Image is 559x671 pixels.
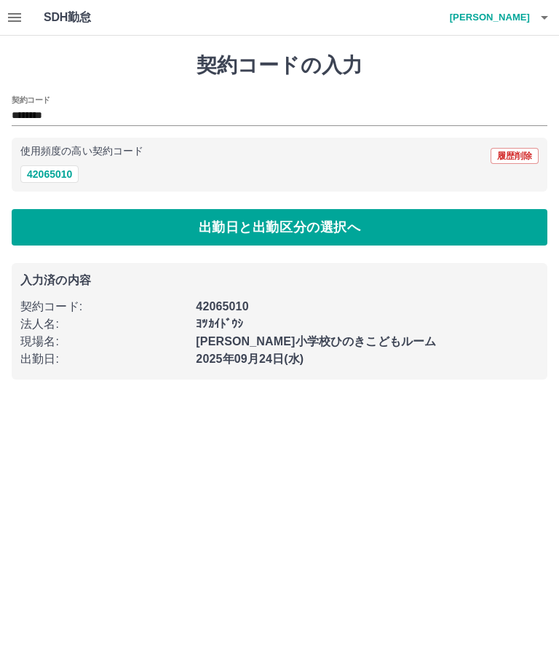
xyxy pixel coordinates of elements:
[20,165,79,183] button: 42065010
[20,275,539,286] p: 入力済の内容
[196,335,436,348] b: [PERSON_NAME]小学校ひのきこどもルーム
[20,146,143,157] p: 使用頻度の高い契約コード
[196,300,248,313] b: 42065010
[12,209,547,246] button: 出勤日と出勤区分の選択へ
[20,315,187,333] p: 法人名 :
[196,353,304,365] b: 2025年09月24日(水)
[196,318,243,330] b: ﾖﾂｶｲﾄﾞｳｼ
[12,94,50,106] h2: 契約コード
[20,333,187,350] p: 現場名 :
[20,350,187,368] p: 出勤日 :
[12,53,547,78] h1: 契約コードの入力
[20,298,187,315] p: 契約コード :
[491,148,539,164] button: 履歴削除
